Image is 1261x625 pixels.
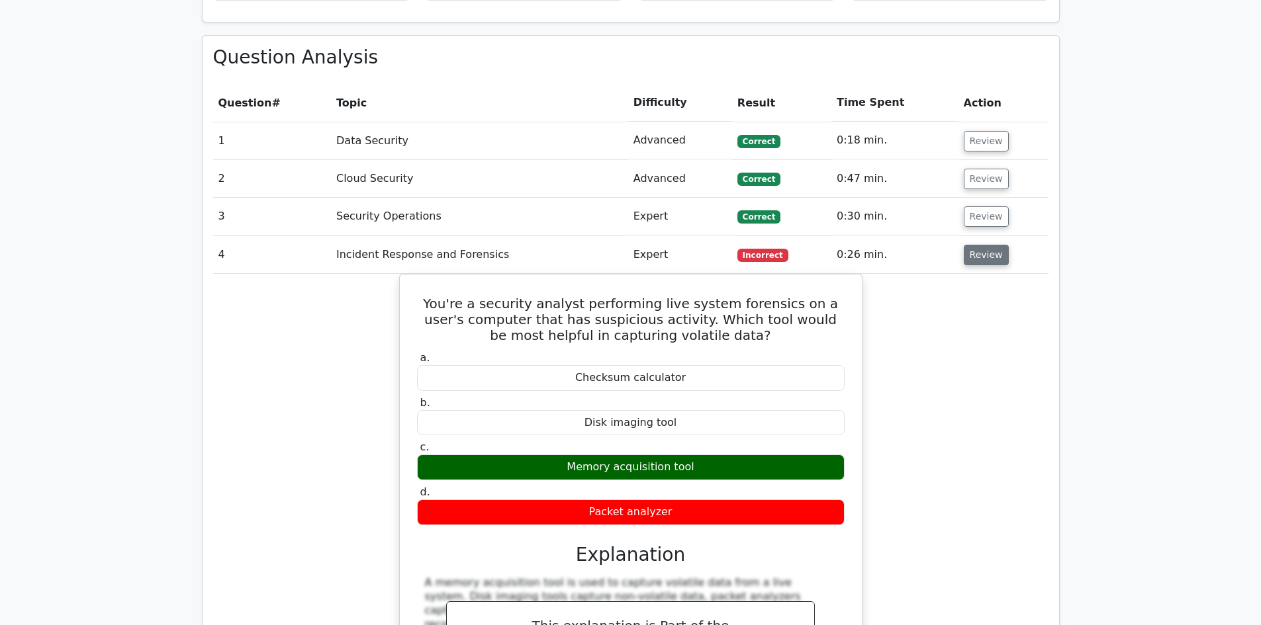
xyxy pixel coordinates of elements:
th: Action [958,84,1049,122]
button: Review [964,169,1009,189]
td: Data Security [331,122,628,159]
td: 0:18 min. [831,122,958,159]
td: Advanced [628,160,732,198]
span: Correct [737,135,780,148]
div: Memory acquisition tool [417,454,845,480]
span: Correct [737,173,780,186]
td: 2 [213,160,332,198]
th: Time Spent [831,84,958,122]
span: b. [420,396,430,409]
span: a. [420,351,430,364]
td: Expert [628,198,732,235]
button: Review [964,131,1009,151]
h3: Question Analysis [213,46,1049,69]
td: 0:26 min. [831,236,958,274]
button: Review [964,245,1009,265]
td: 0:47 min. [831,160,958,198]
td: 0:30 min. [831,198,958,235]
td: Incident Response and Forensics [331,236,628,274]
div: Disk imaging tool [417,410,845,436]
th: Result [732,84,831,122]
td: 3 [213,198,332,235]
span: c. [420,440,430,453]
span: Incorrect [737,249,788,262]
span: Question [218,97,272,109]
td: Advanced [628,122,732,159]
h3: Explanation [425,544,837,566]
td: 4 [213,236,332,274]
td: Security Operations [331,198,628,235]
td: Expert [628,236,732,274]
th: # [213,84,332,122]
th: Topic [331,84,628,122]
div: Packet analyzer [417,499,845,525]
th: Difficulty [628,84,732,122]
button: Review [964,206,1009,227]
td: Cloud Security [331,160,628,198]
span: d. [420,485,430,498]
span: Correct [737,210,780,224]
td: 1 [213,122,332,159]
h5: You're a security analyst performing live system forensics on a user's computer that has suspicio... [416,296,846,343]
div: Checksum calculator [417,365,845,391]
